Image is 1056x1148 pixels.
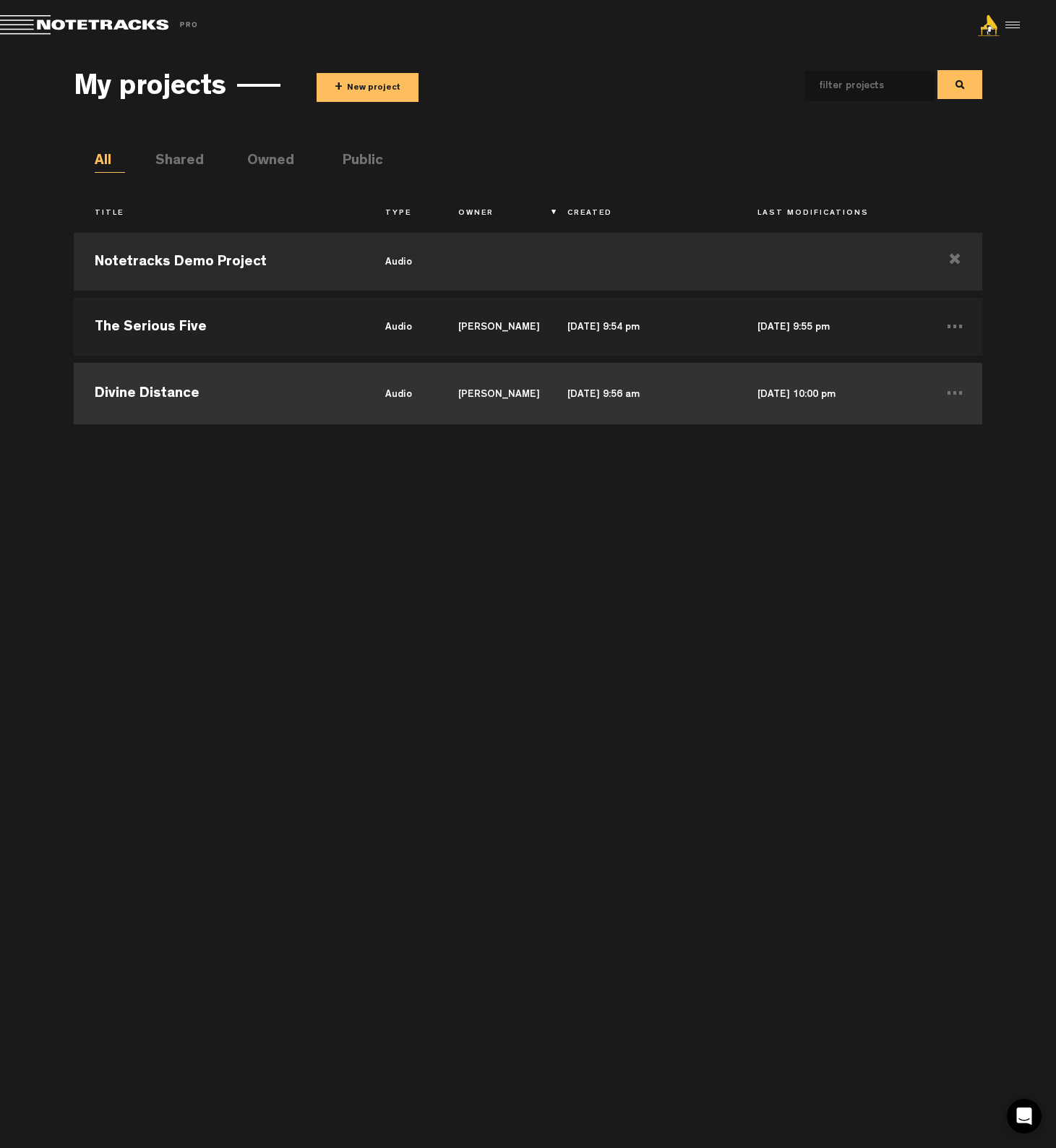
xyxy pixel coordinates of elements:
[364,359,437,424] td: audio
[978,14,1000,36] img: AATXAJyDdsvW3izPjEnakdjcWxU9j4Niq_qk9NHWt-p-=s96-c
[74,73,226,105] h3: My projects
[74,202,364,226] th: Title
[437,202,546,226] th: Owner
[437,359,546,424] td: [PERSON_NAME]
[927,294,982,359] td: ...
[247,151,278,173] li: Owned
[546,359,737,424] td: [DATE] 9:56 am
[364,202,437,226] th: Type
[437,294,546,359] td: [PERSON_NAME]
[317,73,418,102] button: +New project
[95,151,125,173] li: All
[74,359,364,424] td: Divine Distance
[343,151,373,173] li: Public
[737,359,927,424] td: [DATE] 10:00 pm
[335,80,343,96] span: +
[737,294,927,359] td: [DATE] 9:55 pm
[737,202,927,226] th: Last Modifications
[155,151,186,173] li: Shared
[74,294,364,359] td: The Serious Five
[1007,1099,1042,1134] div: Open Intercom Messenger
[74,229,364,294] td: Notetracks Demo Project
[364,294,437,359] td: audio
[364,229,437,294] td: audio
[546,294,737,359] td: [DATE] 9:54 pm
[804,71,911,101] input: filter projects
[927,359,982,424] td: ...
[546,202,737,226] th: Created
